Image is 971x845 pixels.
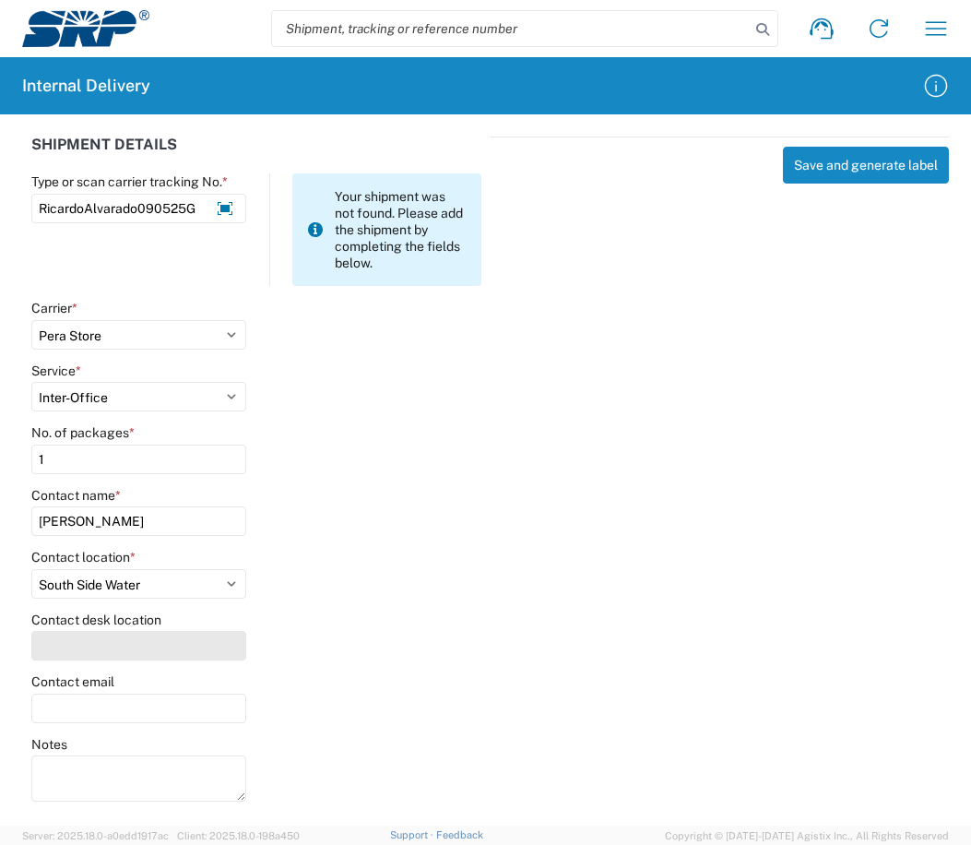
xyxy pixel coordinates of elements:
label: Contact name [31,487,121,504]
label: Carrier [31,300,77,316]
span: Client: 2025.18.0-198a450 [177,830,300,841]
a: Feedback [436,829,483,840]
img: srp [22,10,149,47]
a: Support [390,829,436,840]
div: SHIPMENT DETAILS [31,137,481,173]
label: Type or scan carrier tracking No. [31,173,228,190]
label: No. of packages [31,424,135,441]
input: Shipment, tracking or reference number [272,11,750,46]
label: Service [31,363,81,379]
span: Server: 2025.18.0-a0edd1917ac [22,830,169,841]
label: Contact desk location [31,612,161,628]
span: Your shipment was not found. Please add the shipment by completing the fields below. [335,188,466,271]
h2: Internal Delivery [22,75,150,97]
label: Notes [31,736,67,753]
span: Copyright © [DATE]-[DATE] Agistix Inc., All Rights Reserved [665,827,949,844]
label: Contact location [31,549,136,565]
label: Contact email [31,673,114,690]
button: Save and generate label [783,147,949,184]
